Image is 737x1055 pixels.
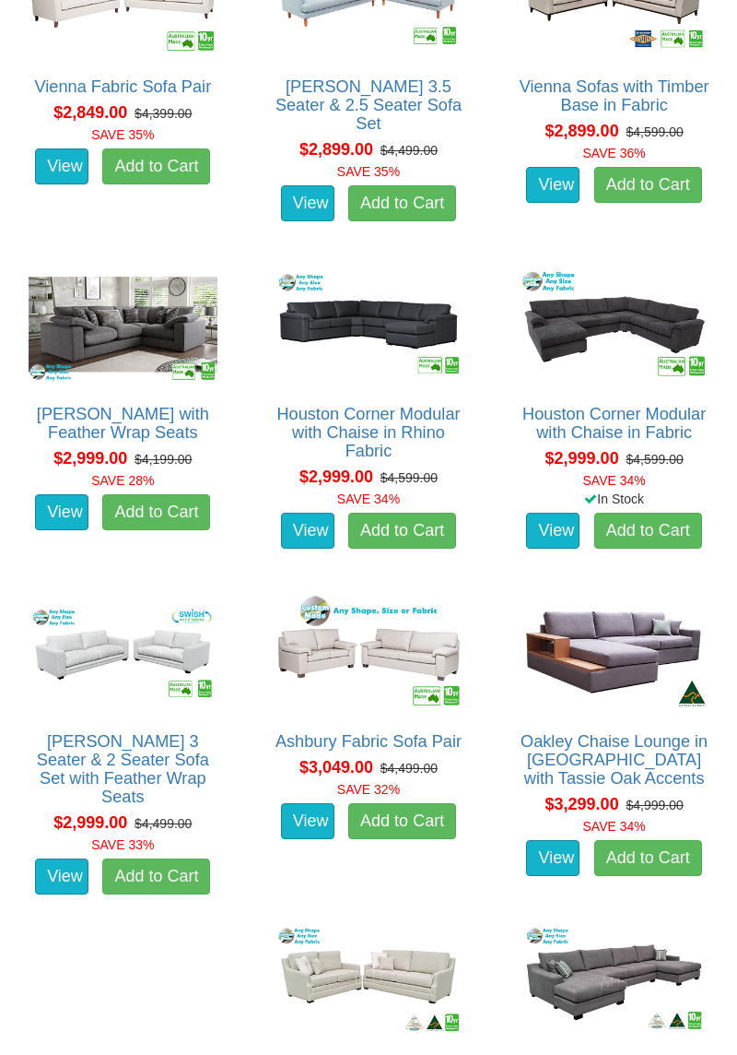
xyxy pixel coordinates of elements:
font: SAVE 34% [337,492,400,506]
a: View [35,859,88,895]
a: Ashbury Fabric Sofa Pair [275,732,462,751]
a: Houston Corner Modular with Chaise in Fabric [522,405,706,442]
a: [PERSON_NAME] 3 Seater & 2 Seater Sofa Set with Feather Wrap Seats [37,732,209,806]
img: Houston Corner Modular with Chaise in Rhino Fabric [270,264,468,386]
a: Add to Cart [348,803,456,840]
del: $4,599.00 [626,124,683,139]
font: SAVE 28% [91,473,154,488]
del: $4,499.00 [380,143,438,158]
span: $2,999.00 [545,449,619,468]
a: Add to Cart [102,148,210,185]
img: Oakley Chaise Lounge in Fabric with Tassie Oak Accents [515,591,713,714]
a: [PERSON_NAME] with Feather Wrap Seats [37,405,209,442]
del: $4,599.00 [626,452,683,467]
font: SAVE 34% [583,819,646,834]
a: Add to Cart [348,513,456,550]
a: Add to Cart [102,859,210,895]
span: $2,999.00 [53,449,127,468]
a: Oakley Chaise Lounge in [GEOGRAPHIC_DATA] with Tassie Oak Accents [521,732,708,788]
a: Add to Cart [594,840,702,877]
a: View [526,840,579,877]
span: $2,899.00 [299,140,373,159]
div: In Stock [501,490,727,508]
a: View [281,185,334,222]
del: $4,999.00 [626,798,683,812]
span: $2,899.00 [545,122,619,140]
img: Erika 3 Seater & 2 Seater Sofa Set with Feather Wrap Seats [24,591,222,714]
a: View [281,803,334,840]
img: Ashbury Fabric Sofa Pair [270,591,468,714]
a: View [526,167,579,204]
del: $4,599.00 [380,470,438,485]
a: View [281,513,334,550]
font: SAVE 35% [337,164,400,179]
span: $3,049.00 [299,758,373,776]
font: SAVE 32% [337,782,400,797]
a: Add to Cart [102,494,210,531]
a: Vienna Fabric Sofa Pair [34,77,211,96]
img: Oasis Double Chaise Lounge in Fabric [515,919,713,1041]
del: $4,499.00 [380,761,438,776]
del: $4,199.00 [135,452,192,467]
img: Adele 3 Seater & 2.5 Seater Sofas in Warwick Fabric [270,919,468,1041]
del: $4,399.00 [135,106,192,121]
font: SAVE 33% [91,837,154,852]
font: SAVE 35% [91,127,154,142]
span: $2,999.00 [53,813,127,832]
font: SAVE 34% [583,473,646,488]
a: View [35,494,88,531]
img: Houston Corner Modular with Chaise in Fabric [515,264,713,386]
a: Vienna Sofas with Timber Base in Fabric [520,77,709,114]
del: $4,499.00 [135,816,192,831]
a: Add to Cart [594,513,702,550]
a: [PERSON_NAME] 3.5 Seater & 2.5 Seater Sofa Set [275,77,462,133]
span: $2,849.00 [53,103,127,122]
span: $2,999.00 [299,468,373,486]
a: Add to Cart [348,185,456,222]
a: View [35,148,88,185]
a: Add to Cart [594,167,702,204]
img: Erika Corner with Feather Wrap Seats [24,264,222,386]
span: $3,299.00 [545,795,619,813]
font: SAVE 36% [583,146,646,160]
a: View [526,513,579,550]
a: Houston Corner Modular with Chaise in Rhino Fabric [276,405,460,460]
